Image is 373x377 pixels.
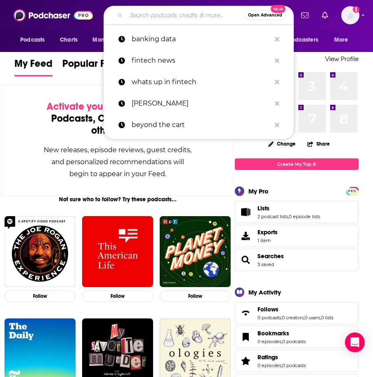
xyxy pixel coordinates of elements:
a: beyond the cart [104,114,294,136]
a: Follows [257,306,333,313]
button: Follow [5,290,76,302]
button: Change [263,139,300,149]
a: View Profile [325,55,359,63]
button: Follow [160,290,231,302]
span: Searches [235,249,359,271]
p: banking data [132,28,271,50]
span: Lists [257,205,269,212]
a: Bookmarks [257,330,306,337]
a: Lists [257,205,320,212]
a: banking data [104,28,294,50]
span: 1 item [257,238,278,243]
span: Logged in as patiencebaldacci [341,6,359,24]
p: kyle hamar [132,93,271,114]
span: Activate your Feed [47,100,131,113]
a: Popular Feed [62,57,123,76]
a: Planet Money [160,216,231,287]
span: Open Advanced [248,13,282,17]
img: Podchaser - Follow, Share and Rate Podcasts [14,7,93,23]
a: Show notifications dropdown [319,8,331,22]
img: User Profile [341,6,359,24]
span: Exports [257,229,278,236]
p: beyond the cart [132,114,271,136]
span: My Feed [14,57,52,75]
span: Charts [60,34,78,46]
a: 0 podcasts [257,315,281,320]
svg: Add a profile image [353,6,359,13]
a: Lists [238,206,254,218]
div: Not sure who to follow? Try these podcasts... [1,196,234,203]
a: 0 lists [321,315,333,320]
button: Follow [82,290,153,302]
span: , [281,339,282,344]
a: 2 podcast lists [257,214,288,219]
p: fintech news [132,50,271,71]
a: 0 episode lists [289,214,320,219]
span: Bookmarks [235,326,359,348]
a: fintech news [104,50,294,71]
span: Monitoring [92,34,122,46]
a: Show notifications dropdown [298,8,312,22]
img: The Joe Rogan Experience [5,216,76,287]
button: open menu [14,32,55,48]
a: Searches [238,254,254,266]
button: open menu [328,32,359,48]
a: Ratings [257,353,306,361]
a: whats up in fintech [104,71,294,93]
span: For Podcasters [279,34,318,46]
span: Ratings [235,350,359,372]
a: 3 saved [257,262,274,267]
div: New releases, episode reviews, guest credits, and personalized recommendations will begin to appe... [43,144,192,180]
a: PRO [347,187,357,193]
a: 0 users [305,315,320,320]
div: by following Podcasts, Creators, Lists, and other Users! [43,101,192,137]
span: New [271,5,286,13]
a: Bookmarks [238,331,254,343]
button: Show profile menu [341,6,359,24]
span: Bookmarks [257,330,289,337]
a: 0 podcasts [282,363,306,368]
p: whats up in fintech [132,71,271,93]
button: open menu [273,32,330,48]
button: Open AdvancedNew [244,10,286,20]
span: , [304,315,305,320]
input: Search podcasts, credits, & more... [126,9,244,22]
span: , [281,315,282,320]
span: Exports [238,230,254,242]
span: Podcasts [20,34,45,46]
span: Follows [257,306,279,313]
button: open menu [87,32,132,48]
div: Search podcasts, credits, & more... [104,6,294,25]
a: 0 creators [282,315,304,320]
div: Open Intercom Messenger [345,332,365,352]
span: , [320,315,321,320]
img: This American Life [82,216,153,287]
div: My Activity [248,288,281,296]
a: [PERSON_NAME] [104,93,294,114]
a: Searches [257,252,284,260]
div: My Pro [248,187,269,195]
span: Follows [235,302,359,324]
span: Popular Feed [62,57,123,75]
a: My Feed [14,57,52,76]
span: Lists [235,201,359,223]
a: 0 episodes [257,339,281,344]
a: 0 episodes [257,363,281,368]
a: Exports [235,225,359,247]
a: Charts [54,32,83,48]
a: Ratings [238,355,254,367]
a: Follows [238,307,254,319]
span: , [281,363,282,368]
span: , [288,214,289,219]
span: Ratings [257,353,278,361]
a: Create My Top 8 [235,158,359,170]
span: PRO [347,188,357,194]
a: 0 podcasts [282,339,306,344]
span: More [334,34,348,46]
button: Share [307,136,330,152]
